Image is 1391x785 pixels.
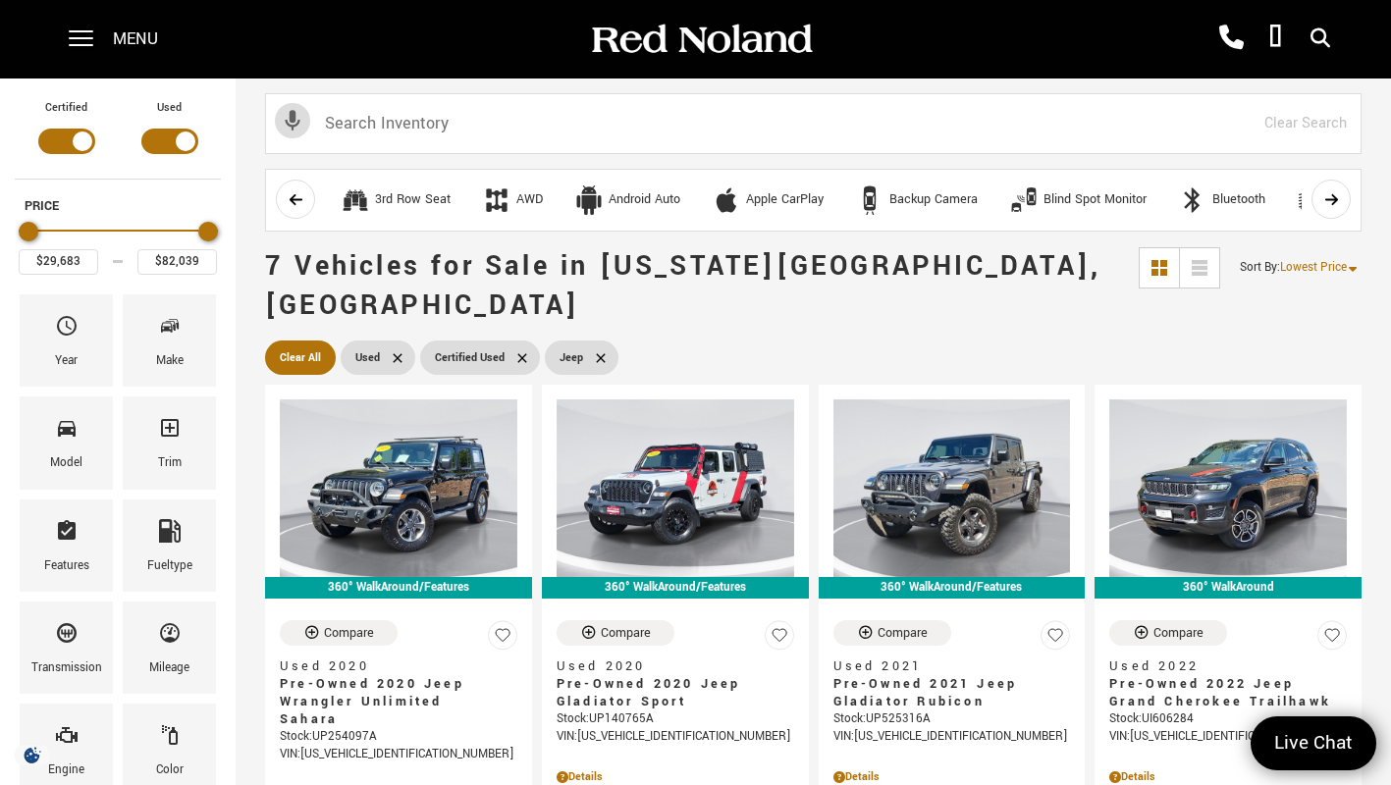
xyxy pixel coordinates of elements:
span: Sort By : [1240,259,1280,276]
img: 2022 Jeep Grand Cherokee Trailhawk [1109,399,1347,577]
button: Compare Vehicle [1109,620,1227,646]
div: Trim [158,452,182,474]
div: TransmissionTransmission [20,602,113,694]
button: Apple CarPlayApple CarPlay [701,180,834,221]
button: Blind Spot MonitorBlind Spot Monitor [998,180,1157,221]
label: Used [157,98,182,118]
button: Compare Vehicle [557,620,674,646]
div: Compare [601,624,651,642]
div: VIN: [US_VEHICLE_IDENTIFICATION_NUMBER] [280,746,517,763]
img: 2021 Jeep Gladiator Rubicon [833,399,1071,577]
div: Compare [878,624,928,642]
span: Pre-Owned 2020 Jeep Wrangler Unlimited Sahara [280,675,503,728]
div: Engine [48,759,84,781]
input: Search Inventory [265,93,1362,154]
div: 360° WalkAround/Features [265,577,532,599]
button: Save Vehicle [488,620,517,658]
img: 2020 Jeep Gladiator Sport [557,399,794,577]
a: Used 2022Pre-Owned 2022 Jeep Grand Cherokee Trailhawk [1109,657,1347,710]
div: Make [156,350,184,372]
div: Bluetooth [1212,191,1265,209]
img: Red Noland Auto Group [588,23,814,57]
span: 7 Vehicles for Sale in [US_STATE][GEOGRAPHIC_DATA], [GEOGRAPHIC_DATA] [265,247,1100,325]
div: Minimum Price [19,222,38,241]
button: Compare Vehicle [280,620,398,646]
a: Live Chat [1251,716,1376,770]
button: scroll right [1311,180,1351,219]
div: VIN: [US_VEHICLE_IDENTIFICATION_NUMBER] [1109,728,1347,746]
button: 3rd Row Seat3rd Row Seat [330,180,461,221]
button: Backup CameraBackup Camera [844,180,989,221]
div: Blind Spot Monitor [1009,185,1039,215]
div: Stock : UP140765A [557,710,794,728]
span: Pre-Owned 2021 Jeep Gladiator Rubicon [833,675,1056,710]
div: Stock : UP525316A [833,710,1071,728]
div: AWD [482,185,511,215]
div: Year [55,350,78,372]
div: VIN: [US_VEHICLE_IDENTIFICATION_NUMBER] [557,728,794,746]
div: Mileage [149,657,189,679]
span: Features [55,514,79,555]
div: Apple CarPlay [746,191,824,209]
span: Mileage [158,616,182,657]
div: TrimTrim [123,396,216,489]
div: Fueltype [147,555,192,577]
div: 3rd Row Seat [375,191,451,209]
div: FueltypeFueltype [123,499,216,592]
div: Fog Lights [1297,185,1326,215]
img: 2020 Jeep Wrangler Unlimited Sahara [280,399,517,577]
span: Used 2020 [557,657,779,675]
span: Model [55,411,79,452]
div: Compare [1153,624,1204,642]
span: Used 2021 [833,657,1056,675]
div: Color [156,759,184,781]
span: Color [158,718,182,759]
div: Bluetooth [1178,185,1207,215]
div: Android Auto [609,191,680,209]
button: AWDAWD [471,180,554,221]
div: Blind Spot Monitor [1043,191,1147,209]
span: Fueltype [158,514,182,555]
img: Opt-Out Icon [10,745,55,765]
div: Transmission [31,657,102,679]
div: 360° WalkAround [1095,577,1362,599]
a: Used 2020Pre-Owned 2020 Jeep Wrangler Unlimited Sahara [280,657,517,728]
h5: Price [25,197,211,215]
span: Engine [55,718,79,759]
span: Jeep [560,345,583,370]
div: MakeMake [123,294,216,387]
div: Price [19,215,217,275]
div: AWD [516,191,543,209]
div: VIN: [US_VEHICLE_IDENTIFICATION_NUMBER] [833,728,1071,746]
span: Lowest Price [1280,259,1347,276]
div: YearYear [20,294,113,387]
div: Stock : UI606284 [1109,710,1347,728]
a: Used 2020Pre-Owned 2020 Jeep Gladiator Sport [557,657,794,710]
span: Certified Used [435,345,505,370]
span: Trim [158,411,182,452]
div: FeaturesFeatures [20,499,113,592]
span: Used [355,345,380,370]
section: Click to Open Cookie Consent Modal [10,745,55,765]
div: Stock : UP254097A [280,728,517,746]
span: Make [158,309,182,350]
div: ModelModel [20,396,113,489]
div: 360° WalkAround/Features [819,577,1086,599]
svg: Click to toggle on voice search [275,103,310,138]
span: Pre-Owned 2020 Jeep Gladiator Sport [557,675,779,710]
div: Compare [324,624,374,642]
div: Filter by Vehicle Type [15,98,221,179]
label: Certified [45,98,87,118]
button: Save Vehicle [1317,620,1347,658]
button: scroll left [276,180,315,219]
a: Used 2021Pre-Owned 2021 Jeep Gladiator Rubicon [833,657,1071,710]
div: Backup Camera [889,191,978,209]
span: Live Chat [1264,730,1363,757]
div: Features [44,555,89,577]
div: Apple CarPlay [712,185,741,215]
span: Year [55,309,79,350]
div: Backup Camera [855,185,884,215]
button: Compare Vehicle [833,620,951,646]
button: Save Vehicle [765,620,794,658]
button: Android AutoAndroid Auto [563,180,691,221]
